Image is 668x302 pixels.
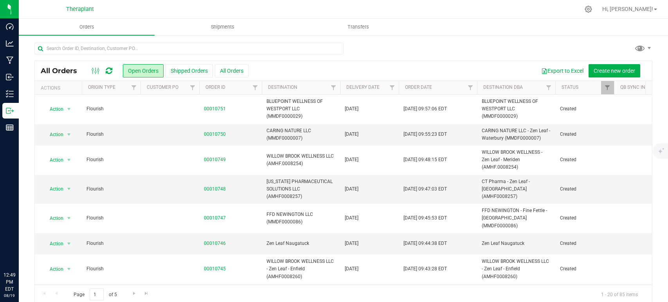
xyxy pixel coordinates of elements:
[268,84,297,90] a: Destination
[482,98,551,120] span: BLUEPOINT WELLNESS OF WESTPORT LLC (MMDF0000029)
[123,64,164,77] button: Open Orders
[204,265,226,273] a: 00010745
[403,105,447,113] span: [DATE] 09:57:06 EDT
[345,131,358,138] span: [DATE]
[483,84,523,90] a: Destination DBA
[186,81,199,94] a: Filter
[41,85,79,91] div: Actions
[403,240,447,247] span: [DATE] 09:44:38 EDT
[64,155,74,165] span: select
[560,214,609,222] span: Created
[6,40,14,47] inline-svg: Analytics
[6,23,14,31] inline-svg: Dashboard
[6,107,14,115] inline-svg: Outbound
[43,238,64,249] span: Action
[290,19,426,35] a: Transfers
[482,149,551,171] span: WILLOW BROOK WELLNESS - Zen Leaf - Meriden (AMHF.0008254)
[64,264,74,275] span: select
[204,214,226,222] a: 00010747
[464,81,477,94] a: Filter
[43,155,64,165] span: Action
[128,288,140,299] a: Go to the next page
[43,183,64,194] span: Action
[589,64,640,77] button: Create new order
[4,293,15,298] p: 08/19
[147,84,178,90] a: Customer PO
[19,19,155,35] a: Orders
[204,131,226,138] a: 00010750
[6,124,14,131] inline-svg: Reports
[128,81,140,94] a: Filter
[43,104,64,115] span: Action
[266,98,335,120] span: BLUEPOINT WELLNESS OF WESTPORT LLC (MMDF0000029)
[86,185,136,193] span: Flourish
[266,127,335,142] span: CARING NATURE LLC (MMDF0000007)
[560,156,609,164] span: Created
[560,131,609,138] span: Created
[583,5,593,13] div: Manage settings
[601,81,614,94] a: Filter
[560,240,609,247] span: Created
[34,43,344,54] input: Search Order ID, Destination, Customer PO...
[249,81,262,94] a: Filter
[64,183,74,194] span: select
[403,185,447,193] span: [DATE] 09:47:03 EDT
[6,90,14,98] inline-svg: Inventory
[204,156,226,164] a: 00010749
[64,129,74,140] span: select
[266,258,335,280] span: WILLOW BROOK WELLNESS LLC - Zen Leaf - Enfield (AMHF0008260)
[141,288,152,299] a: Go to the last page
[155,19,290,35] a: Shipments
[386,81,399,94] a: Filter
[345,240,358,247] span: [DATE]
[405,84,432,90] a: Order Date
[337,23,380,31] span: Transfers
[327,81,340,94] a: Filter
[403,214,447,222] span: [DATE] 09:45:53 EDT
[8,239,31,263] iframe: Resource center
[266,211,335,226] span: FFD NEWINGTON LLC (MMDF0000086)
[345,185,358,193] span: [DATE]
[266,240,335,247] span: Zen Leaf Naugatuck
[215,64,248,77] button: All Orders
[482,258,551,280] span: WILLOW BROOK WELLNESS LLC - Zen Leaf - Enfield (AMHF0008260)
[86,214,136,222] span: Flourish
[6,56,14,64] inline-svg: Manufacturing
[204,185,226,193] a: 00010748
[204,105,226,113] a: 00010751
[594,68,635,74] span: Create new order
[200,23,245,31] span: Shipments
[482,207,551,230] span: FFD NEWINGTON - Fine Fettle - [GEOGRAPHIC_DATA] (MMDF0000086)
[560,265,609,273] span: Created
[204,240,226,247] a: 00010746
[602,6,653,12] span: Hi, [PERSON_NAME]!
[482,127,551,142] span: CARING NATURE LLC - Zen Leaf - Waterbury (MMDF0000007)
[536,64,589,77] button: Export to Excel
[266,153,335,167] span: WILLOW BROOK WELLNESS LLC (AMHF.0008254)
[620,84,651,90] a: QB Sync Info
[403,156,447,164] span: [DATE] 09:48:15 EDT
[41,67,85,75] span: All Orders
[86,265,136,273] span: Flourish
[43,213,64,224] span: Action
[595,288,644,300] span: 1 - 20 of 85 items
[542,81,555,94] a: Filter
[166,64,213,77] button: Shipped Orders
[562,84,578,90] a: Status
[64,213,74,224] span: select
[86,156,136,164] span: Flourish
[88,84,115,90] a: Origin Type
[67,288,123,300] span: Page of 5
[345,105,358,113] span: [DATE]
[403,265,447,273] span: [DATE] 09:43:28 EDT
[345,265,358,273] span: [DATE]
[346,84,380,90] a: Delivery Date
[86,105,136,113] span: Flourish
[482,178,551,201] span: CT Pharma - Zen Leaf - [GEOGRAPHIC_DATA] (AMHF0008257)
[560,185,609,193] span: Created
[43,129,64,140] span: Action
[403,131,447,138] span: [DATE] 09:55:23 EDT
[345,214,358,222] span: [DATE]
[86,131,136,138] span: Flourish
[69,23,105,31] span: Orders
